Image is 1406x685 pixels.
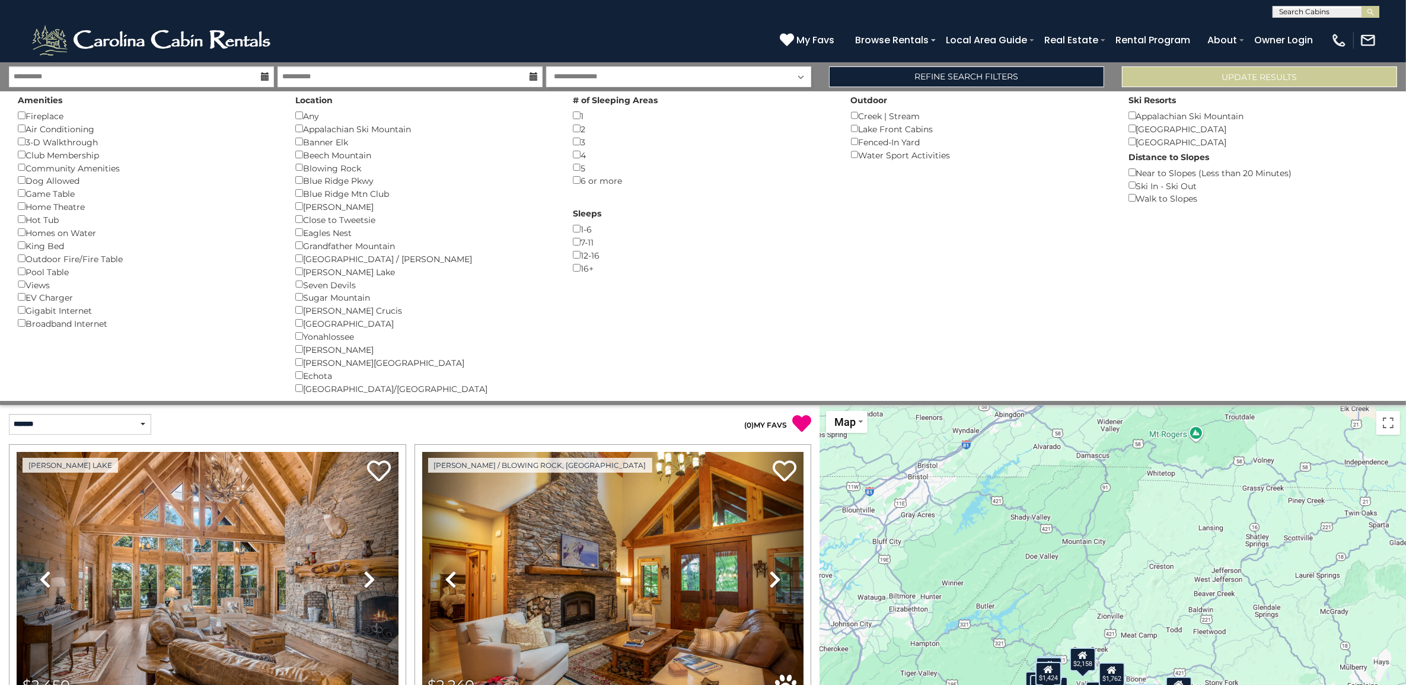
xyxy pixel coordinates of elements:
[295,265,555,278] div: [PERSON_NAME] Lake
[829,66,1104,87] a: Refine Search Filters
[744,420,754,429] span: ( )
[573,94,658,106] label: # of Sleeping Areas
[573,235,833,248] div: 7-11
[1128,122,1388,135] div: [GEOGRAPHIC_DATA]
[744,420,787,429] a: (0)MY FAVS
[18,291,278,304] div: EV Charger
[1110,30,1196,50] a: Rental Program
[295,317,555,330] div: [GEOGRAPHIC_DATA]
[295,122,555,135] div: Appalachian Ski Mountain
[18,317,278,330] div: Broadband Internet
[295,135,555,148] div: Banner Elk
[573,109,833,122] div: 1
[295,304,555,317] div: [PERSON_NAME] Crucis
[295,239,555,252] div: Grandfather Mountain
[1038,30,1104,50] a: Real Estate
[295,356,555,369] div: [PERSON_NAME][GEOGRAPHIC_DATA]
[573,208,601,219] label: Sleeps
[23,458,118,473] a: [PERSON_NAME] Lake
[573,135,833,148] div: 3
[295,109,555,122] div: Any
[834,416,856,428] span: Map
[295,187,555,200] div: Blue Ridge Mtn Club
[573,262,833,275] div: 16+
[30,23,276,58] img: White-1-2.png
[18,278,278,291] div: Views
[573,222,833,235] div: 1-6
[295,226,555,239] div: Eagles Nest
[1128,94,1176,106] label: Ski Resorts
[573,122,833,135] div: 2
[1376,411,1400,435] button: Toggle fullscreen view
[18,174,278,187] div: Dog Allowed
[18,226,278,239] div: Homes on Water
[1360,32,1376,49] img: mail-regular-white.png
[1122,66,1397,87] button: Update Results
[1070,648,1096,671] div: $2,158
[851,122,1111,135] div: Lake Front Cabins
[773,459,796,485] a: Add to favorites
[940,30,1033,50] a: Local Area Guide
[1128,179,1388,192] div: Ski In - Ski Out
[18,122,278,135] div: Air Conditioning
[851,135,1111,148] div: Fenced-In Yard
[368,459,391,485] a: Add to favorites
[1128,166,1388,179] div: Near to Slopes (Less than 20 Minutes)
[1331,32,1347,49] img: phone-regular-white.png
[573,161,833,174] div: 5
[295,369,555,382] div: Echota
[295,94,333,106] label: Location
[295,330,555,343] div: Yonahlossee
[826,411,868,433] button: Change map style
[573,148,833,161] div: 4
[295,291,555,304] div: Sugar Mountain
[295,213,555,226] div: Close to Tweetsie
[849,30,935,50] a: Browse Rentals
[1036,657,1062,681] div: $1,803
[295,161,555,174] div: Blowing Rock
[295,382,555,395] div: [GEOGRAPHIC_DATA]/[GEOGRAPHIC_DATA]
[18,94,62,106] label: Amenities
[295,252,555,265] div: [GEOGRAPHIC_DATA] / [PERSON_NAME]
[295,278,555,291] div: Seven Devils
[18,239,278,252] div: King Bed
[1201,30,1243,50] a: About
[573,174,833,187] div: 6 or more
[851,109,1111,122] div: Creek | Stream
[18,252,278,265] div: Outdoor Fire/Fire Table
[851,148,1111,161] div: Water Sport Activities
[18,148,278,161] div: Club Membership
[18,200,278,213] div: Home Theatre
[295,200,555,213] div: [PERSON_NAME]
[1128,135,1388,148] div: [GEOGRAPHIC_DATA]
[747,420,751,429] span: 0
[428,458,652,473] a: [PERSON_NAME] / Blowing Rock, [GEOGRAPHIC_DATA]
[18,161,278,174] div: Community Amenities
[18,213,278,226] div: Hot Tub
[1128,192,1388,205] div: Walk to Slopes
[1128,151,1209,163] label: Distance to Slopes
[780,33,837,48] a: My Favs
[295,343,555,356] div: [PERSON_NAME]
[573,248,833,262] div: 12-16
[1036,656,1062,680] div: $2,196
[18,265,278,278] div: Pool Table
[851,94,888,106] label: Outdoor
[18,109,278,122] div: Fireplace
[1248,30,1319,50] a: Owner Login
[18,135,278,148] div: 3-D Walkthrough
[295,148,555,161] div: Beech Mountain
[295,174,555,187] div: Blue Ridge Pkwy
[18,187,278,200] div: Game Table
[796,33,834,47] span: My Favs
[1128,109,1388,122] div: Appalachian Ski Mountain
[18,304,278,317] div: Gigabit Internet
